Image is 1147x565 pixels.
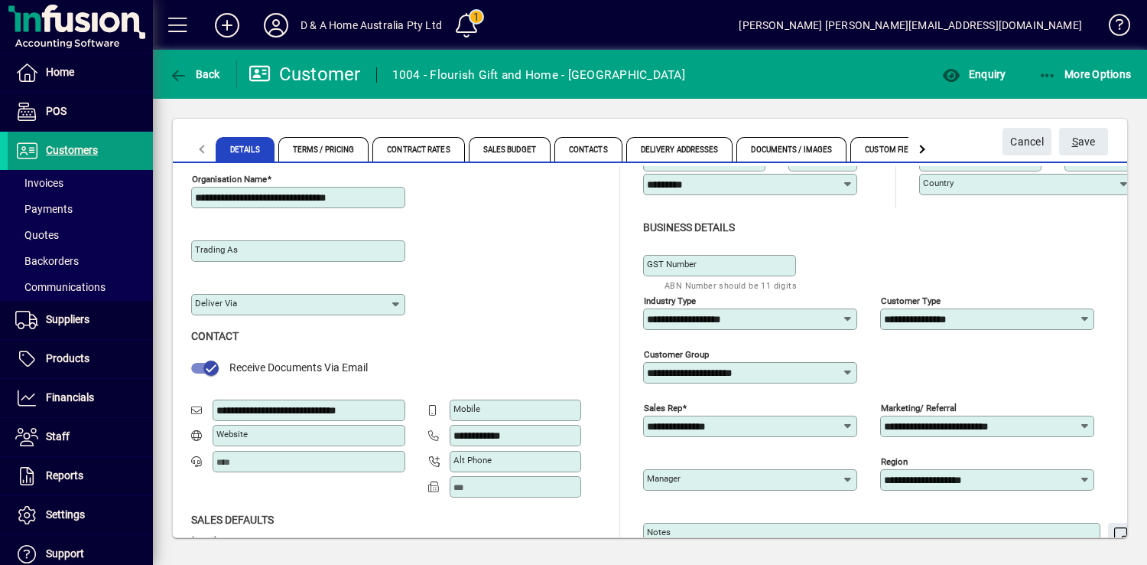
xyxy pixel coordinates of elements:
[1035,60,1136,88] button: More Options
[46,391,94,403] span: Financials
[15,229,59,241] span: Quotes
[46,105,67,117] span: POS
[942,68,1006,80] span: Enquiry
[453,455,492,465] mat-label: Alt Phone
[453,403,480,414] mat-label: Mobile
[8,248,153,274] a: Backorders
[46,430,70,443] span: Staff
[1010,129,1044,155] span: Cancel
[15,255,79,267] span: Backorders
[881,295,941,305] mat-label: Customer type
[8,222,153,248] a: Quotes
[392,63,685,87] div: 1004 - Flourish Gift and Home - [GEOGRAPHIC_DATA]
[195,298,237,309] mat-label: Deliver via
[153,60,237,88] app-page-header-button: Back
[216,429,248,439] mat-label: Website
[46,144,98,156] span: Customers
[1072,136,1078,148] span: S
[8,54,153,92] a: Home
[192,174,267,185] mat-label: Organisation name
[46,352,89,364] span: Products
[8,496,153,534] a: Settings
[301,13,442,38] div: D & A Home Australia Pty Ltd
[469,137,551,162] span: Sales Budget
[15,281,106,293] span: Communications
[8,418,153,456] a: Staff
[850,137,936,162] span: Custom Fields
[15,203,73,215] span: Payments
[46,547,84,560] span: Support
[191,514,274,526] span: Sales defaults
[165,60,224,88] button: Back
[881,456,908,466] mat-label: Region
[8,196,153,222] a: Payments
[938,60,1009,88] button: Enquiry
[1038,68,1132,80] span: More Options
[169,68,220,80] span: Back
[644,402,682,413] mat-label: Sales rep
[647,473,681,484] mat-label: Manager
[8,170,153,196] a: Invoices
[192,534,226,544] mat-label: Location
[372,137,464,162] span: Contract Rates
[554,137,622,162] span: Contacts
[643,221,735,234] span: Business details
[923,178,954,188] mat-label: Country
[881,402,957,413] mat-label: Marketing/ Referral
[1002,128,1051,155] button: Cancel
[736,137,846,162] span: Documents / Images
[46,469,83,482] span: Reports
[647,527,671,537] mat-label: Notes
[644,295,696,305] mat-label: Industry type
[664,276,797,294] mat-hint: ABN Number should be 11 digits
[8,379,153,417] a: Financials
[195,244,238,255] mat-label: Trading as
[252,11,301,39] button: Profile
[739,13,1082,38] div: [PERSON_NAME] [PERSON_NAME][EMAIL_ADDRESS][DOMAIN_NAME]
[8,340,153,378] a: Products
[46,313,89,325] span: Suppliers
[229,361,368,374] span: Receive Documents Via Email
[8,274,153,300] a: Communications
[8,301,153,339] a: Suppliers
[1097,3,1128,53] a: Knowledge Base
[249,62,361,87] div: Customer
[626,137,733,162] span: Delivery Addresses
[644,348,709,359] mat-label: Customer group
[278,137,369,162] span: Terms / Pricing
[46,66,74,78] span: Home
[15,177,63,189] span: Invoices
[1059,128,1108,155] button: Save
[191,330,239,342] span: Contact
[216,137,275,162] span: Details
[203,11,252,39] button: Add
[8,93,153,131] a: POS
[647,259,697,269] mat-label: GST Number
[46,508,85,521] span: Settings
[1072,129,1096,155] span: ave
[8,457,153,495] a: Reports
